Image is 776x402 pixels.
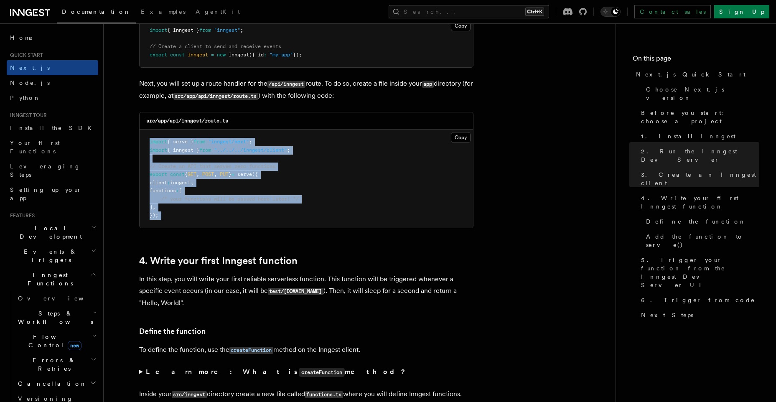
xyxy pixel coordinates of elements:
[7,112,47,119] span: Inngest tour
[267,81,305,88] code: /api/inngest
[237,171,252,177] span: serve
[638,129,759,144] a: 1. Install Inngest
[57,3,136,23] a: Documentation
[287,147,290,153] span: ;
[199,147,211,153] span: from
[191,3,245,23] a: AgentKit
[422,81,434,88] code: app
[10,79,50,86] span: Node.js
[193,139,205,145] span: from
[638,293,759,308] a: 6. Trigger from code
[7,30,98,45] a: Home
[191,180,193,186] span: ,
[161,196,299,202] span: /* your functions will be passed here later! */
[7,221,98,244] button: Local Development
[305,391,343,398] code: functions.ts
[638,191,759,214] a: 4. Write your first Inngest function
[646,232,759,249] span: Add the function to serve()
[150,212,158,218] span: });
[179,188,182,193] span: [
[299,368,345,377] code: createFunction
[68,341,81,350] span: new
[10,125,97,131] span: Install the SDK
[170,180,191,186] span: inngest
[7,271,90,288] span: Inngest Functions
[176,188,179,193] span: :
[139,273,473,309] p: In this step, you will write your first reliable serverless function. This function will be trigg...
[638,308,759,323] a: Next Steps
[150,27,167,33] span: import
[10,33,33,42] span: Home
[196,8,240,15] span: AgentKit
[10,186,82,201] span: Setting up your app
[268,288,323,295] code: test/[DOMAIN_NAME]
[18,395,73,402] span: Versioning
[7,52,43,59] span: Quick start
[600,7,621,17] button: Toggle dark mode
[139,255,298,267] a: 4. Write your first Inngest function
[211,52,214,58] span: =
[62,8,131,15] span: Documentation
[150,180,167,186] span: client
[7,90,98,105] a: Python
[451,20,471,31] button: Copy
[199,27,211,33] span: from
[641,147,759,164] span: 2. Run the Inngest Dev Server
[15,291,98,306] a: Overview
[270,52,293,58] span: "my-app"
[139,326,206,337] a: Define the function
[240,27,243,33] span: ;
[641,109,759,125] span: Before you start: choose a project
[167,139,193,145] span: { serve }
[641,170,759,187] span: 3. Create an Inngest client
[15,306,98,329] button: Steps & Workflows
[229,171,232,177] span: }
[15,329,98,353] button: Flow Controlnew
[150,163,275,169] span: // Create an API that serves zero functions
[714,5,769,18] a: Sign Up
[389,5,549,18] button: Search...Ctrl+K
[646,85,759,102] span: Choose Next.js version
[214,171,217,177] span: ,
[641,132,735,140] span: 1. Install Inngest
[15,379,87,388] span: Cancellation
[7,182,98,206] a: Setting up your app
[146,118,228,124] code: src/app/api/inngest/route.ts
[636,70,745,79] span: Next.js Quick Start
[7,224,91,241] span: Local Development
[641,296,755,304] span: 6. Trigger from code
[150,171,167,177] span: export
[150,204,153,210] span: ]
[15,356,91,373] span: Errors & Retries
[150,43,281,49] span: // Create a client to send and receive events
[139,344,473,356] p: To define the function, use the method on the Inngest client.
[638,105,759,129] a: Before you start: choose a project
[229,52,249,58] span: Inngest
[15,309,93,326] span: Steps & Workflows
[643,214,759,229] a: Define the function
[153,204,155,210] span: ,
[214,147,287,153] span: "../../../inngest/client"
[7,244,98,267] button: Events & Triggers
[15,333,92,349] span: Flow Control
[641,256,759,289] span: 5. Trigger your function from the Inngest Dev Server UI
[10,94,41,101] span: Python
[638,167,759,191] a: 3. Create an Inngest client
[146,368,407,376] strong: Learn more: What is method?
[10,163,81,178] span: Leveraging Steps
[7,212,35,219] span: Features
[136,3,191,23] a: Examples
[7,267,98,291] button: Inngest Functions
[10,64,50,71] span: Next.js
[7,247,91,264] span: Events & Triggers
[150,52,167,58] span: export
[172,391,207,398] code: src/inngest
[646,217,746,226] span: Define the function
[7,159,98,182] a: Leveraging Steps
[220,171,229,177] span: PUT
[641,311,693,319] span: Next Steps
[150,188,176,193] span: functions
[202,171,214,177] span: POST
[7,75,98,90] a: Node.js
[249,139,252,145] span: ;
